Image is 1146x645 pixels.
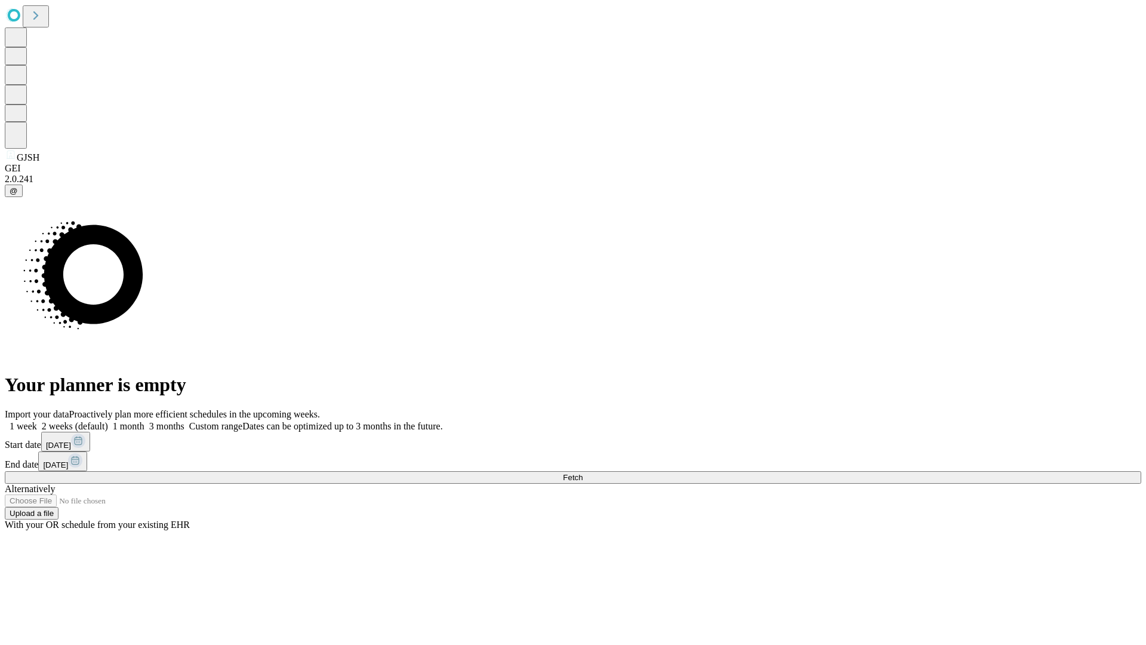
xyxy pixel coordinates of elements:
div: Start date [5,432,1141,451]
button: Fetch [5,471,1141,484]
span: @ [10,186,18,195]
button: [DATE] [41,432,90,451]
span: Proactively plan more efficient schedules in the upcoming weeks. [69,409,320,419]
span: [DATE] [46,441,71,450]
span: GJSH [17,152,39,162]
span: 1 week [10,421,37,431]
span: With your OR schedule from your existing EHR [5,520,190,530]
span: Dates can be optimized up to 3 months in the future. [242,421,442,431]
button: @ [5,185,23,197]
span: Import your data [5,409,69,419]
button: [DATE] [38,451,87,471]
span: Fetch [563,473,583,482]
span: Custom range [189,421,242,431]
span: 3 months [149,421,184,431]
span: 1 month [113,421,144,431]
div: 2.0.241 [5,174,1141,185]
span: 2 weeks (default) [42,421,108,431]
button: Upload a file [5,507,58,520]
div: GEI [5,163,1141,174]
span: Alternatively [5,484,55,494]
div: End date [5,451,1141,471]
h1: Your planner is empty [5,374,1141,396]
span: [DATE] [43,460,68,469]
